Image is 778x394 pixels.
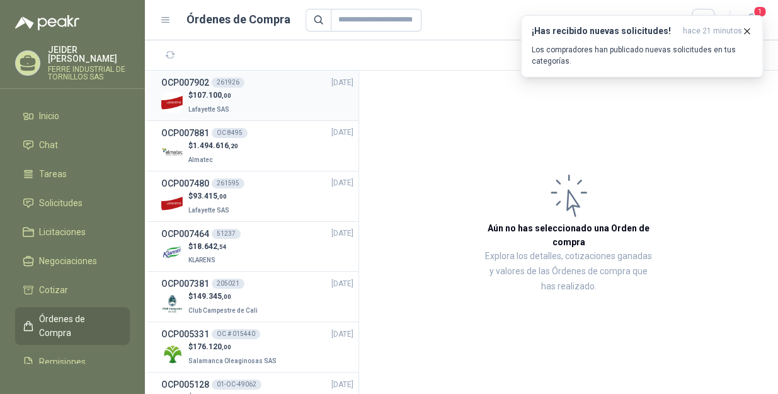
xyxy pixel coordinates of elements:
[161,142,183,164] img: Company Logo
[161,227,353,267] a: OCP00746451237[DATE] Company Logo$18.642,54KLARENS
[39,355,86,369] span: Remisiones
[188,307,258,314] span: Club Campestre de Cali
[521,15,763,78] button: ¡Has recibido nuevas solicitudes!hace 21 minutos Los compradores han publicado nuevas solicitudes...
[217,243,227,250] span: ,54
[39,312,118,340] span: Órdenes de Compra
[212,128,248,138] div: OC 8495
[331,77,353,89] span: [DATE]
[161,327,209,341] h3: OCP005331
[753,6,767,18] span: 1
[48,66,130,81] p: FERRE INDUSTRIAL DE TORNILLOS SAS
[188,156,213,163] span: Almatec
[161,242,183,264] img: Company Logo
[532,26,678,37] h3: ¡Has recibido nuevas solicitudes!
[188,190,232,202] p: $
[532,44,752,67] p: Los compradores han publicado nuevas solicitudes en tus categorías.
[39,283,68,297] span: Cotizar
[161,293,183,315] img: Company Logo
[222,92,231,99] span: ,00
[485,221,652,249] h3: Aún no has seleccionado una Orden de compra
[161,177,209,190] h3: OCP007480
[193,242,227,251] span: 18.642
[161,76,209,90] h3: OCP007902
[188,341,279,353] p: $
[161,343,183,365] img: Company Logo
[193,192,227,200] span: 93.415
[683,26,742,37] span: hace 21 minutos
[161,327,353,367] a: OCP005331OC # 015440[DATE] Company Logo$176.120,00Salamanca Oleaginosas SAS
[161,126,353,166] a: OCP007881OC 8495[DATE] Company Logo$1.494.616,20Almatec
[331,127,353,139] span: [DATE]
[48,45,130,63] p: JEIDER [PERSON_NAME]
[15,162,130,186] a: Tareas
[15,307,130,345] a: Órdenes de Compra
[331,177,353,189] span: [DATE]
[212,329,260,339] div: OC # 015440
[331,328,353,340] span: [DATE]
[212,380,261,390] div: 01-OC-49062
[193,342,231,351] span: 176.120
[161,126,209,140] h3: OCP007881
[188,357,277,364] span: Salamanca Oleaginosas SAS
[186,11,290,28] h1: Órdenes de Compra
[331,379,353,391] span: [DATE]
[39,196,83,210] span: Solicitudes
[39,225,86,239] span: Licitaciones
[193,141,238,150] span: 1.494.616
[193,91,231,100] span: 107.100
[161,378,209,391] h3: OCP005128
[740,9,763,32] button: 1
[15,133,130,157] a: Chat
[212,229,241,239] div: 51237
[188,207,229,214] span: Lafayette SAS
[39,138,58,152] span: Chat
[15,220,130,244] a: Licitaciones
[212,78,244,88] div: 261926
[188,241,227,253] p: $
[39,109,59,123] span: Inicio
[161,277,209,291] h3: OCP007381
[161,192,183,214] img: Company Logo
[229,142,238,149] span: ,20
[331,228,353,240] span: [DATE]
[15,15,79,30] img: Logo peakr
[39,167,67,181] span: Tareas
[222,344,231,351] span: ,00
[161,76,353,115] a: OCP007902261926[DATE] Company Logo$107.100,00Lafayette SAS
[188,291,260,303] p: $
[15,104,130,128] a: Inicio
[15,278,130,302] a: Cotizar
[212,178,244,188] div: 261595
[15,249,130,273] a: Negociaciones
[217,193,227,200] span: ,00
[188,90,232,101] p: $
[39,254,97,268] span: Negociaciones
[161,227,209,241] h3: OCP007464
[193,292,231,301] span: 149.345
[485,249,652,294] p: Explora los detalles, cotizaciones ganadas y valores de las Órdenes de compra que has realizado.
[331,278,353,290] span: [DATE]
[188,257,215,264] span: KLARENS
[188,140,238,152] p: $
[212,279,244,289] div: 205021
[222,293,231,300] span: ,00
[161,91,183,113] img: Company Logo
[188,106,229,113] span: Lafayette SAS
[161,277,353,316] a: OCP007381205021[DATE] Company Logo$149.345,00Club Campestre de Cali
[15,350,130,374] a: Remisiones
[161,177,353,216] a: OCP007480261595[DATE] Company Logo$93.415,00Lafayette SAS
[15,191,130,215] a: Solicitudes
